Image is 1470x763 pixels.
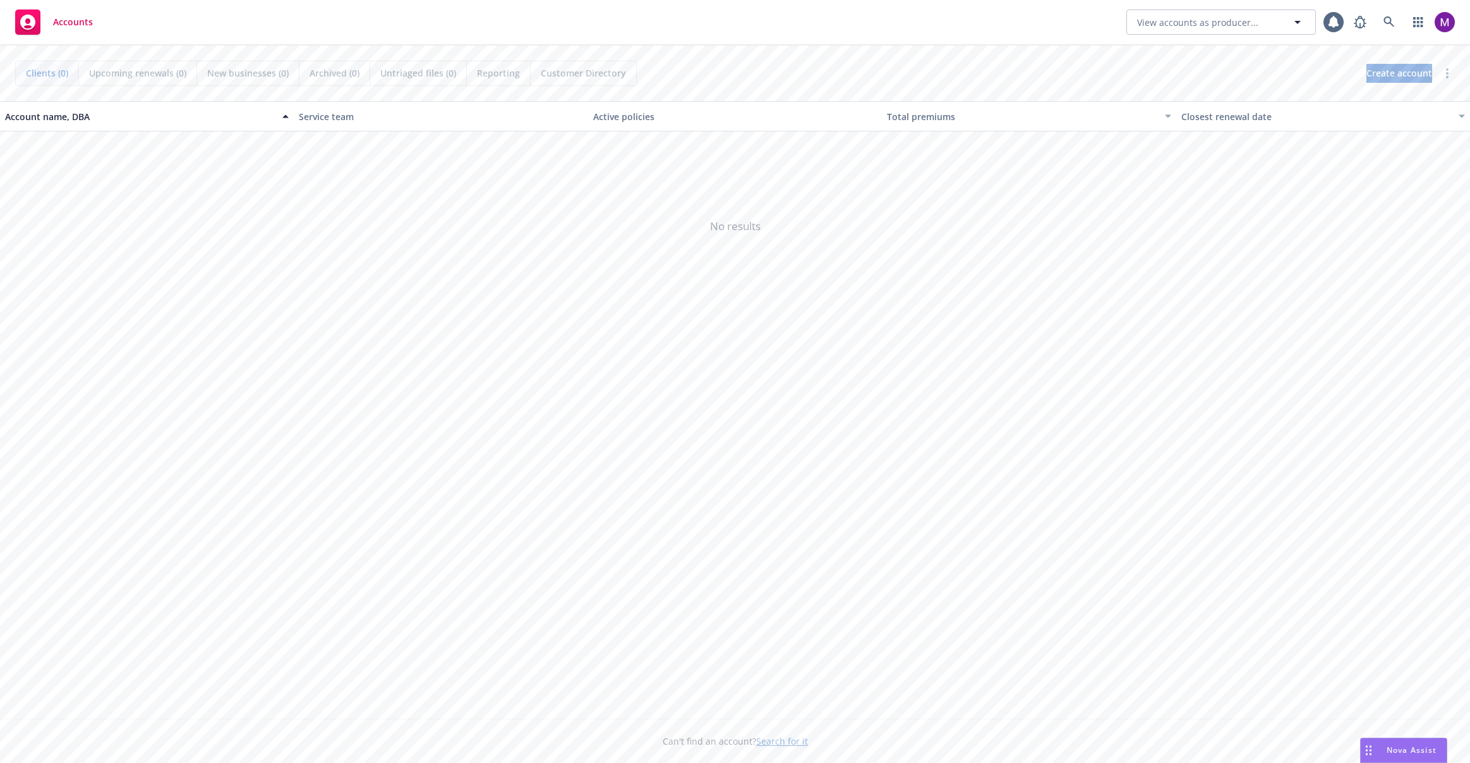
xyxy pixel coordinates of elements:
span: Clients (0) [26,66,68,80]
button: Active policies [588,101,882,131]
span: Archived (0) [310,66,359,80]
button: Total premiums [882,101,1176,131]
a: Report a Bug [1347,9,1373,35]
a: Search for it [756,735,808,747]
div: Active policies [593,110,877,123]
span: Reporting [477,66,520,80]
span: Nova Assist [1387,745,1437,755]
button: Nova Assist [1360,738,1447,763]
a: Switch app [1406,9,1431,35]
a: more [1440,66,1455,81]
a: Accounts [10,4,98,40]
span: Create account [1366,61,1432,85]
span: Can't find an account? [663,735,808,748]
img: photo [1435,12,1455,32]
div: Service team [299,110,582,123]
span: Untriaged files (0) [380,66,456,80]
span: Upcoming renewals (0) [89,66,186,80]
div: Drag to move [1361,738,1377,762]
span: View accounts as producer... [1137,16,1258,29]
span: Customer Directory [541,66,626,80]
span: New businesses (0) [207,66,289,80]
a: Create account [1366,64,1432,83]
a: Search [1377,9,1402,35]
div: Closest renewal date [1181,110,1451,123]
button: Closest renewal date [1176,101,1470,131]
button: View accounts as producer... [1126,9,1316,35]
div: Total premiums [887,110,1157,123]
span: Accounts [53,17,93,27]
div: Account name, DBA [5,110,275,123]
button: Service team [294,101,587,131]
